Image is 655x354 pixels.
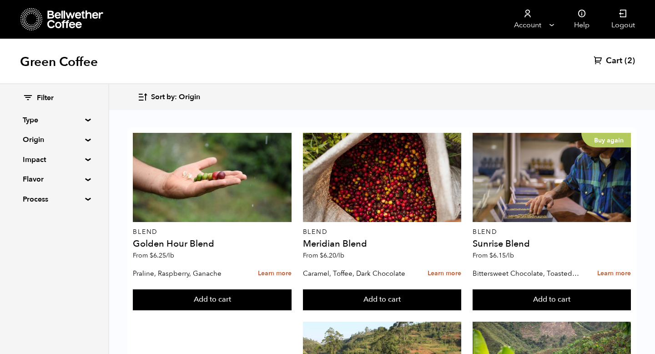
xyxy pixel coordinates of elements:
[20,54,98,70] h1: Green Coffee
[473,239,631,248] h4: Sunrise Blend
[23,154,86,165] summary: Impact
[473,267,580,280] p: Bittersweet Chocolate, Toasted Marshmallow, Candied Orange, Praline
[23,174,86,185] summary: Flavor
[133,229,291,235] p: Blend
[23,115,86,126] summary: Type
[320,251,344,260] bdi: 6.20
[473,133,631,222] a: Buy again
[133,251,174,260] span: From
[150,251,174,260] bdi: 6.25
[506,251,514,260] span: /lb
[473,229,631,235] p: Blend
[594,56,635,66] a: Cart (2)
[336,251,344,260] span: /lb
[473,251,514,260] span: From
[166,251,174,260] span: /lb
[37,93,54,103] span: Filter
[150,251,153,260] span: $
[489,251,514,260] bdi: 6.15
[133,289,291,310] button: Add to cart
[303,239,461,248] h4: Meridian Blend
[303,229,461,235] p: Blend
[303,267,411,280] p: Caramel, Toffee, Dark Chocolate
[151,92,200,102] span: Sort by: Origin
[428,264,461,283] a: Learn more
[258,264,292,283] a: Learn more
[473,289,631,310] button: Add to cart
[581,133,631,147] p: Buy again
[137,86,200,108] button: Sort by: Origin
[133,239,291,248] h4: Golden Hour Blend
[23,134,86,145] summary: Origin
[625,56,635,66] span: (2)
[606,56,622,66] span: Cart
[303,251,344,260] span: From
[303,289,461,310] button: Add to cart
[597,264,631,283] a: Learn more
[133,267,241,280] p: Praline, Raspberry, Ganache
[320,251,323,260] span: $
[489,251,493,260] span: $
[23,194,86,205] summary: Process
